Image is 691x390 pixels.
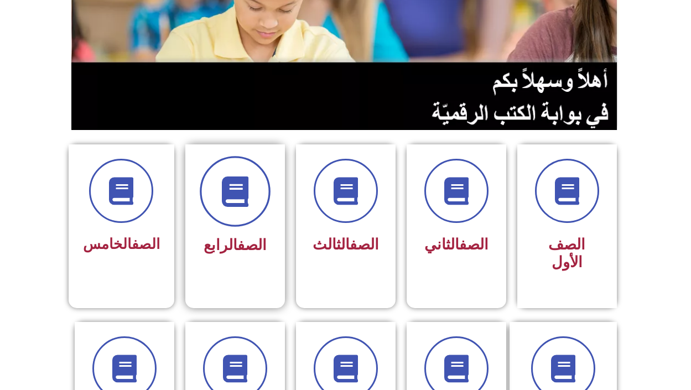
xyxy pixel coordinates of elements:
a: الصف [237,236,267,254]
span: الرابع [204,236,267,254]
span: الثاني [424,236,489,253]
a: الصف [459,236,489,253]
span: الصف الأول [548,236,585,271]
span: الخامس [83,236,160,252]
a: الصف [350,236,379,253]
a: الصف [132,236,160,252]
span: الثالث [313,236,379,253]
